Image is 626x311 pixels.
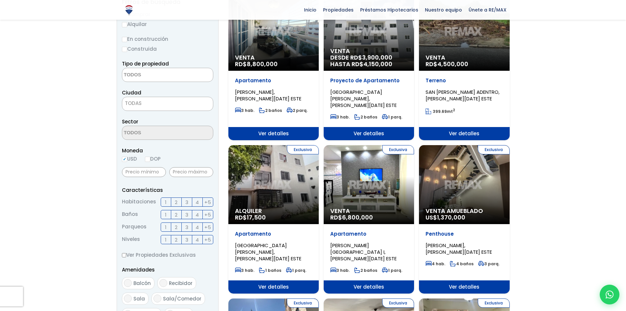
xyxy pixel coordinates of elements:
[122,20,213,28] label: Alquilar
[478,298,510,308] span: Exclusiva
[196,223,199,231] span: 4
[175,223,177,231] span: 2
[426,60,468,68] span: RD$
[426,54,503,61] span: Venta
[259,108,282,113] span: 2 baños
[228,280,319,294] span: Ver detalles
[228,145,319,294] a: Exclusiva Alquiler RD$17,500 Apartamento [GEOGRAPHIC_DATA][PERSON_NAME], [PERSON_NAME][DATE] ESTE...
[235,77,312,84] p: Apartamento
[122,251,213,259] label: Ver Propiedades Exclusivas
[185,198,188,206] span: 3
[330,114,350,120] span: 3 hab.
[426,77,503,84] p: Terreno
[122,37,127,42] input: En construcción
[437,213,465,221] span: 1,370,000
[426,231,503,237] p: Penthouse
[426,89,499,102] span: SAN [PERSON_NAME] ADENTRO, [PERSON_NAME][DATE] ESTE
[175,211,177,219] span: 2
[330,48,407,54] span: Venta
[426,242,492,255] span: [PERSON_NAME], [PERSON_NAME][DATE] ESTE
[419,145,509,294] a: Exclusiva Venta Amueblado US$1,370,000 Penthouse [PERSON_NAME], [PERSON_NAME][DATE] ESTE 4 hab. 4...
[122,97,213,111] span: TODAS
[122,45,213,53] label: Construida
[235,54,312,61] span: Venta
[163,295,201,302] span: Sala/Comedor
[153,295,161,302] input: Sala/Comedor
[450,261,474,267] span: 4 baños
[185,211,188,219] span: 3
[122,60,169,67] span: Tipo de propiedad
[354,114,377,120] span: 2 baños
[122,266,213,274] p: Amenidades
[175,198,177,206] span: 2
[453,108,455,113] sup: 2
[330,268,350,273] span: 3 hab.
[330,208,407,214] span: Venta
[330,77,407,84] p: Proyecto de Apartamento
[324,127,414,140] span: Ver detalles
[287,108,308,113] span: 2 parq.
[122,126,186,140] textarea: Search
[235,89,301,102] span: [PERSON_NAME], [PERSON_NAME][DATE] ESTE
[123,4,135,16] img: Logo de REMAX
[422,5,465,15] span: Nuestro equipo
[145,155,161,163] label: DOP
[287,145,319,154] span: Exclusiva
[122,197,156,207] span: Habitaciones
[287,298,319,308] span: Exclusiva
[165,236,167,244] span: 1
[165,198,167,206] span: 1
[185,223,188,231] span: 3
[235,231,312,237] p: Apartamento
[124,295,132,302] input: Sala
[330,61,407,67] span: HASTA RD$
[204,211,211,219] span: +5
[235,242,301,262] span: [GEOGRAPHIC_DATA][PERSON_NAME], [PERSON_NAME][DATE] ESTE
[426,213,465,221] span: US$
[362,53,392,62] span: 3,900,000
[196,198,199,206] span: 4
[330,213,373,221] span: RD$
[437,60,468,68] span: 4,500,000
[122,167,166,177] input: Precio mínimo
[301,5,320,15] span: Inicio
[196,236,199,244] span: 4
[478,145,510,154] span: Exclusiva
[122,35,213,43] label: En construcción
[204,223,211,231] span: +5
[169,167,213,177] input: Precio máximo
[247,60,278,68] span: 8,800,000
[363,60,392,68] span: 4,150,000
[330,231,407,237] p: Apartamento
[419,280,509,294] span: Ver detalles
[204,236,211,244] span: +5
[247,213,266,221] span: 17,500
[122,118,138,125] span: Sector
[122,157,127,162] input: USD
[122,89,141,96] span: Ciudad
[228,127,319,140] span: Ver detalles
[433,109,447,114] span: 399.69
[122,99,213,108] span: TODAS
[382,145,414,154] span: Exclusiva
[145,157,150,162] input: DOP
[169,280,193,287] span: Recibidor
[324,280,414,294] span: Ver detalles
[259,268,281,273] span: 1 baños
[478,261,499,267] span: 3 parq.
[125,100,142,107] span: TODAS
[159,279,167,287] input: Recibidor
[330,242,397,262] span: [PERSON_NAME][GEOGRAPHIC_DATA] I, [PERSON_NAME][DATE] ESTE
[382,298,414,308] span: Exclusiva
[122,253,126,257] input: Ver Propiedades Exclusivas
[235,60,278,68] span: RD$
[426,109,455,114] span: mt
[235,268,254,273] span: 3 hab.
[175,236,177,244] span: 2
[286,268,306,273] span: 1 parq.
[320,5,357,15] span: Propiedades
[122,68,186,82] textarea: Search
[324,145,414,294] a: Exclusiva Venta RD$6,800,000 Apartamento [PERSON_NAME][GEOGRAPHIC_DATA] I, [PERSON_NAME][DATE] ES...
[357,5,422,15] span: Préstamos Hipotecarios
[330,54,407,67] span: DESDE RD$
